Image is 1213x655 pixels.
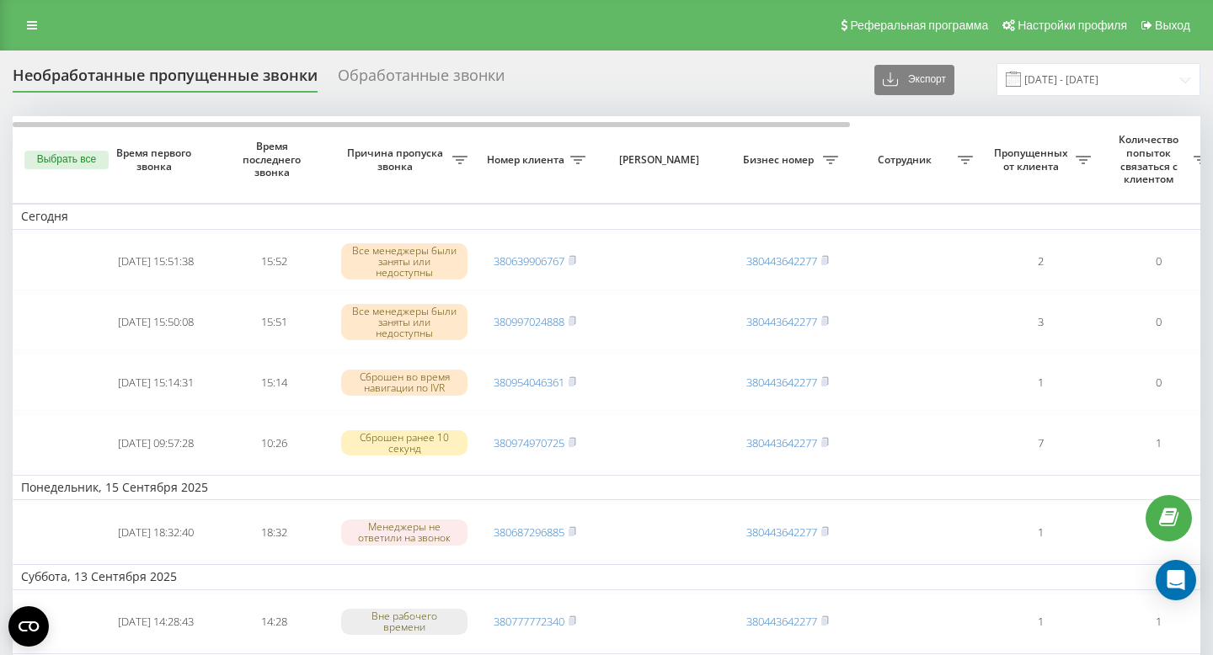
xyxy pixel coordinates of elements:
[341,304,468,341] div: Все менеджеры были заняты или недоступны
[981,294,1099,351] td: 3
[990,146,1076,173] span: Пропущенных от клиента
[855,153,958,167] span: Сотрудник
[341,370,468,395] div: Сброшен во время навигации по IVR
[8,606,49,647] button: Open CMP widget
[341,519,468,545] div: Менеджеры не ответили на звонок
[981,354,1099,411] td: 1
[494,314,564,329] a: 380997024888
[341,146,452,173] span: Причина пропуска звонка
[981,594,1099,651] td: 1
[850,19,988,32] span: Реферальная программа
[494,614,564,629] a: 380777772340
[341,243,468,280] div: Все менеджеры были заняты или недоступны
[494,525,564,540] a: 380687296885
[1108,133,1194,185] span: Количество попыток связаться с клиентом
[215,233,333,290] td: 15:52
[746,435,817,450] a: 380443642277
[494,253,564,269] a: 380639906767
[228,140,319,179] span: Время последнего звонка
[97,594,215,651] td: [DATE] 14:28:43
[746,614,817,629] a: 380443642277
[746,253,817,269] a: 380443642277
[737,153,823,167] span: Бизнес номер
[1018,19,1127,32] span: Настройки профиля
[97,354,215,411] td: [DATE] 15:14:31
[484,153,570,167] span: Номер клиента
[338,67,505,93] div: Обработанные звонки
[97,503,215,561] td: [DATE] 18:32:40
[981,414,1099,471] td: 7
[494,435,564,450] a: 380974970725
[24,151,109,169] button: Выбрать все
[494,375,564,390] a: 380954046361
[746,525,817,540] a: 380443642277
[981,503,1099,561] td: 1
[215,594,333,651] td: 14:28
[215,354,333,411] td: 15:14
[1156,560,1196,600] div: Open Intercom Messenger
[97,414,215,471] td: [DATE] 09:57:28
[215,503,333,561] td: 18:32
[97,233,215,290] td: [DATE] 15:51:38
[341,609,468,634] div: Вне рабочего времени
[97,294,215,351] td: [DATE] 15:50:08
[13,67,318,93] div: Необработанные пропущенные звонки
[874,65,954,95] button: Экспорт
[215,414,333,471] td: 10:26
[215,294,333,351] td: 15:51
[981,233,1099,290] td: 2
[746,375,817,390] a: 380443642277
[341,430,468,455] div: Сброшен ранее 10 секунд
[608,153,714,167] span: [PERSON_NAME]
[746,314,817,329] a: 380443642277
[110,146,201,173] span: Время первого звонка
[1155,19,1190,32] span: Выход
